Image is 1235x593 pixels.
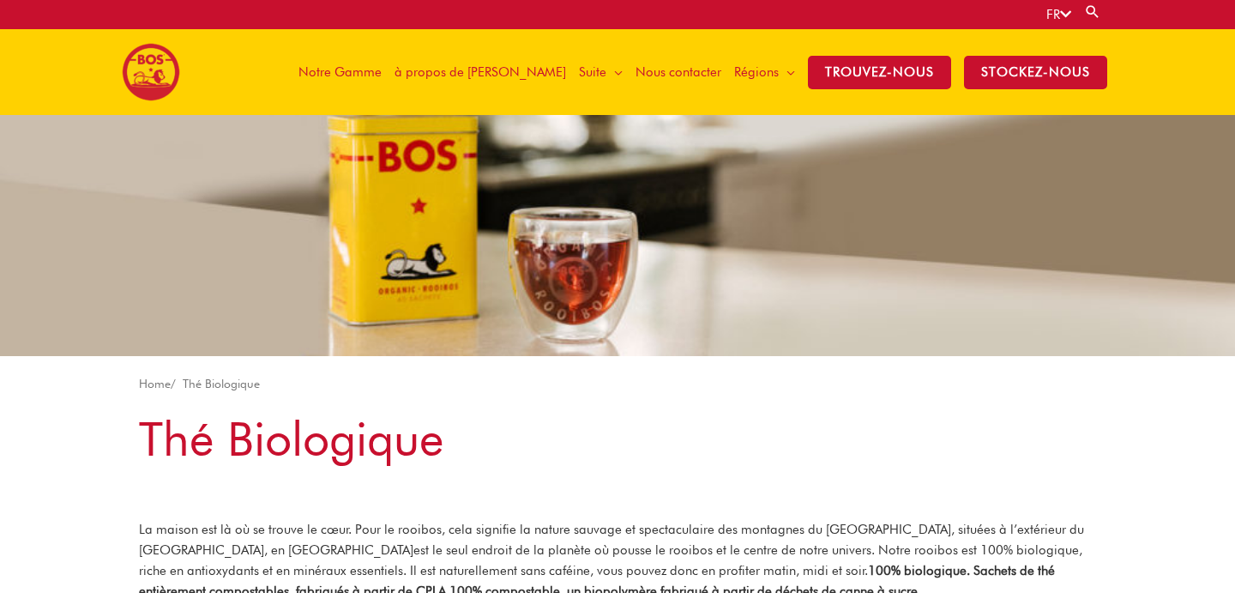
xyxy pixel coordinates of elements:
[808,56,951,89] span: TROUVEZ-NOUS
[579,46,606,98] span: Suite
[734,46,779,98] span: Régions
[1046,7,1071,22] a: FR
[802,29,958,115] a: TROUVEZ-NOUS
[395,46,566,98] span: à propos de [PERSON_NAME]
[139,377,171,390] a: Home
[389,29,573,115] a: à propos de [PERSON_NAME]
[292,29,389,115] a: Notre Gamme
[298,46,382,98] span: Notre Gamme
[630,29,728,115] a: Nous contacter
[728,29,802,115] a: Régions
[1084,3,1101,20] a: Search button
[280,29,1114,115] nav: Site Navigation
[139,373,1097,394] nav: Breadcrumb
[139,406,1097,472] h1: Thé Biologique
[964,56,1107,89] span: stockez-nous
[573,29,630,115] a: Suite
[958,29,1114,115] a: stockez-nous
[122,43,180,101] img: BOS logo finals-200px
[636,46,721,98] span: Nous contacter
